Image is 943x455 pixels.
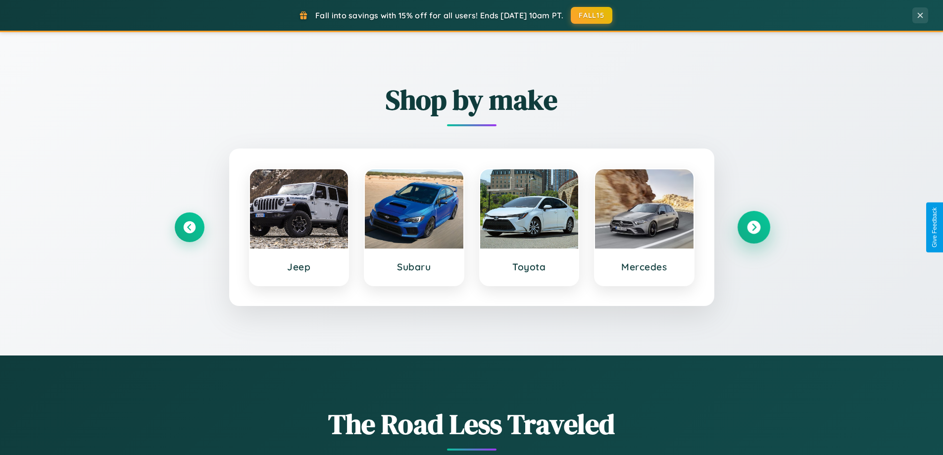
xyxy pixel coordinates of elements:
[490,261,569,273] h3: Toyota
[605,261,684,273] h3: Mercedes
[571,7,612,24] button: FALL15
[931,207,938,248] div: Give Feedback
[375,261,453,273] h3: Subaru
[315,10,563,20] span: Fall into savings with 15% off for all users! Ends [DATE] 10am PT.
[260,261,339,273] h3: Jeep
[175,405,769,443] h1: The Road Less Traveled
[175,81,769,119] h2: Shop by make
